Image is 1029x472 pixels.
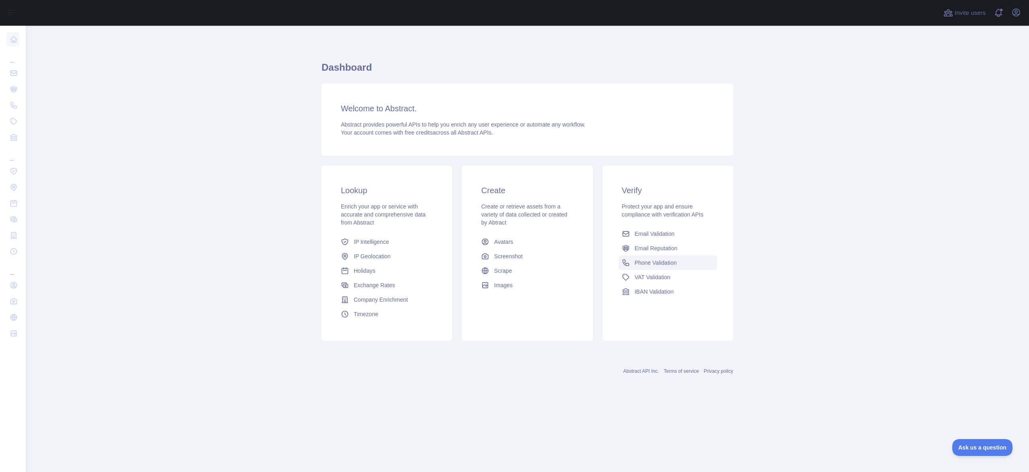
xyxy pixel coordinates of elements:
[955,8,986,18] span: Invite users
[341,203,426,226] span: Enrich your app or service with accurate and comprehensive data from Abstract
[354,310,378,318] span: Timezone
[494,252,523,260] span: Screenshot
[354,296,408,304] span: Company Enrichment
[952,439,1013,456] iframe: Toggle Customer Support
[341,185,433,196] h3: Lookup
[338,249,436,264] a: IP Geolocation
[623,368,659,374] a: Abstract API Inc.
[635,259,677,267] span: Phone Validation
[354,252,391,260] span: IP Geolocation
[481,203,567,226] span: Create or retrieve assets from a variety of data collected or created by Abtract
[619,241,717,255] a: Email Reputation
[341,103,714,114] h3: Welcome to Abstract.
[635,273,670,281] span: VAT Validation
[354,281,395,289] span: Exchange Rates
[338,292,436,307] a: Company Enrichment
[338,307,436,321] a: Timezone
[6,48,19,64] div: ...
[619,255,717,270] a: Phone Validation
[619,270,717,284] a: VAT Validation
[494,267,512,275] span: Scrape
[494,238,513,246] span: Avatars
[622,185,714,196] h3: Verify
[478,235,576,249] a: Avatars
[322,61,733,80] h1: Dashboard
[494,281,512,289] span: Images
[704,368,733,374] a: Privacy policy
[6,146,19,162] div: ...
[635,288,674,296] span: IBAN Validation
[338,264,436,278] a: Holidays
[341,129,493,136] span: Your account comes with across all Abstract APIs.
[6,260,19,276] div: ...
[478,249,576,264] a: Screenshot
[481,185,573,196] h3: Create
[664,368,699,374] a: Terms of service
[338,278,436,292] a: Exchange Rates
[338,235,436,249] a: IP Intelligence
[341,121,586,128] span: Abstract provides powerful APIs to help you enrich any user experience or automate any workflow.
[619,284,717,299] a: IBAN Validation
[405,129,433,136] span: free credits
[354,238,389,246] span: IP Intelligence
[478,264,576,278] a: Scrape
[478,278,576,292] a: Images
[942,6,987,19] button: Invite users
[354,267,375,275] span: Holidays
[622,203,703,218] span: Protect your app and ensure compliance with verification APIs
[619,227,717,241] a: Email Validation
[635,244,678,252] span: Email Reputation
[635,230,674,238] span: Email Validation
